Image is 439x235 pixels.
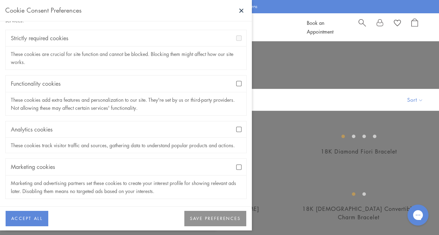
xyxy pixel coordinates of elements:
[184,211,246,226] button: SAVE PREFERENCES
[321,148,397,155] a: 18K Diamond Fiori Bracelet
[6,138,246,153] div: These cookies track visitor traffic and sources, gathering data to understand popular products an...
[307,19,333,35] a: Book an Appointment
[6,47,246,70] div: These cookies are crucial for site function and cannot be blocked. Blocking them might affect how...
[6,176,246,199] div: Marketing and advertising partners set these cookies to create your interest profile for showing ...
[359,19,366,36] a: Search
[6,30,246,47] div: Strictly required cookies
[404,202,432,228] iframe: Gorgias live chat messenger
[6,121,246,138] div: Analytics cookies
[411,19,418,36] a: Open Shopping Bag
[394,19,401,29] a: View Wishlist
[6,92,246,115] div: These cookies add extra features and personalization to our site. They're set by us or third-part...
[6,76,246,92] div: Functionality cookies
[6,211,48,226] button: ACCEPT ALL
[5,5,82,16] div: Cookie Consent Preferences
[391,89,439,111] button: Show sort by
[6,159,246,175] div: Marketing cookies
[302,205,415,221] a: 18K [DEMOGRAPHIC_DATA] Convertible Charm Bracelet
